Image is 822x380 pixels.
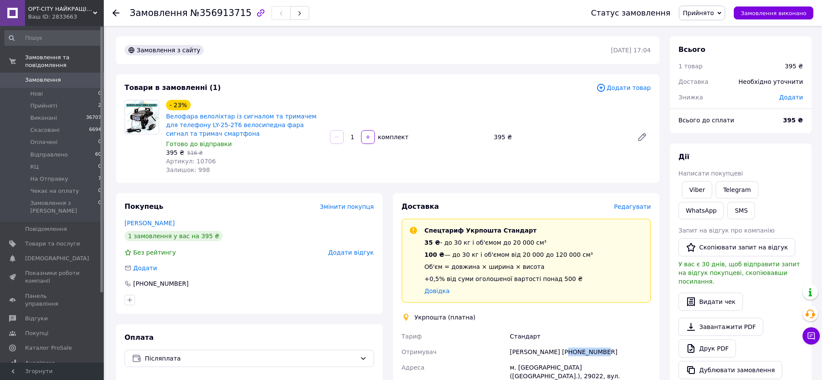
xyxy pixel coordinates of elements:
span: КЦ [30,163,38,171]
span: Показники роботи компанії [25,269,80,285]
div: комплект [376,133,409,141]
span: Відправлено [30,151,68,159]
span: OPT-CITY НАЙКРАЩІ ЦІНИ В ІНТЕРНЕТІ [28,5,93,13]
span: Аналітика [25,359,55,367]
div: Об'єм = довжина × ширина × висота [425,262,593,271]
div: - 23% [166,100,191,110]
a: Редагувати [633,128,651,146]
span: 0 [98,187,101,195]
span: Всього до сплати [678,117,734,124]
span: Тариф [402,333,422,340]
a: [PERSON_NAME] [125,220,175,227]
input: Пошук [4,30,102,46]
span: Артикул: 10706 [166,158,216,165]
span: 0 [98,199,101,215]
div: [PHONE_NUMBER] [132,279,189,288]
span: Покупець [125,202,163,211]
span: Панель управління [25,292,80,308]
span: На Отправку [30,175,68,183]
a: Довідка [425,287,450,294]
span: Замовлення виконано [741,10,806,16]
a: Viber [682,181,712,198]
div: Необхідно уточнити [733,72,808,91]
span: Оплачені [30,138,58,146]
span: Нові [30,90,43,98]
button: Видати чек [678,293,743,311]
div: — до 30 кг і об'ємом від 20 000 до 120 000 см³ [425,250,593,259]
span: [DEMOGRAPHIC_DATA] [25,255,89,262]
span: 60 [95,151,101,159]
span: 516 ₴ [187,150,203,156]
span: Замовлення [130,8,188,18]
div: Укрпошта (платна) [413,313,478,322]
div: Замовлення з сайту [125,45,204,55]
button: Чат з покупцем [803,327,820,345]
time: [DATE] 17:04 [611,47,651,54]
span: Запит на відгук про компанію [678,227,774,234]
span: №356913715 [190,8,252,18]
span: Доставка [678,78,708,85]
div: +0,5% від суми оголошеної вартості понад 500 ₴ [425,275,593,283]
a: WhatsApp [678,202,724,219]
span: Отримувач [402,348,437,355]
a: Друк PDF [678,339,736,358]
span: Чекає на оплату [30,187,79,195]
span: Адреса [402,364,425,371]
button: Замовлення виконано [734,6,813,19]
span: 6694 [89,126,101,134]
span: Замовлення з [PERSON_NAME] [30,199,98,215]
span: Товари та послуги [25,240,80,248]
span: Без рейтингу [133,249,176,256]
span: Додати відгук [328,249,374,256]
span: Спецтариф Укрпошта Стандарт [425,227,537,234]
span: Відгуки [25,315,48,323]
span: Дії [678,153,689,161]
div: - до 30 кг і об'ємом до 20 000 см³ [425,238,593,247]
a: Telegram [716,181,758,198]
button: SMS [727,202,755,219]
span: Написати покупцеві [678,170,743,177]
span: 100 ₴ [425,251,445,258]
span: 35 ₴ [425,239,440,246]
span: Доставка [402,202,439,211]
span: Післяплата [145,354,356,363]
b: 395 ₴ [783,117,803,124]
div: 395 ₴ [490,131,630,143]
span: Всього [678,45,705,54]
span: Знижка [678,94,703,101]
span: Товари в замовленні (1) [125,83,221,92]
div: Стандарт [508,329,652,344]
span: Замовлення та повідомлення [25,54,104,69]
a: Велофара велоліхтар із сигналом та тримачем для телефону LY-25-2T6 велосипедна фара сигнал та три... [166,113,317,137]
span: 36707 [86,114,101,122]
div: [PERSON_NAME] [PHONE_NUMBER] [508,344,652,360]
div: 395 ₴ [785,62,803,70]
span: Додати [133,265,157,271]
span: Прийнято [683,10,714,16]
a: Завантажити PDF [678,318,763,336]
span: 0 [98,163,101,171]
span: Покупці [25,329,48,337]
span: У вас є 30 днів, щоб відправити запит на відгук покупцеві, скопіювавши посилання. [678,261,800,285]
span: 7 [98,175,101,183]
span: Редагувати [614,203,651,210]
span: 1 товар [678,63,703,70]
div: Повернутися назад [112,9,119,17]
span: Додати товар [596,83,651,93]
span: 2 [98,102,101,110]
button: Скопіювати запит на відгук [678,238,795,256]
span: Прийняті [30,102,57,110]
button: Дублювати замовлення [678,361,782,379]
div: 1 замовлення у вас на 395 ₴ [125,231,223,241]
span: Залишок: 998 [166,166,210,173]
span: Виконані [30,114,57,122]
span: Додати [779,94,803,101]
div: Статус замовлення [591,9,671,17]
img: Велофара велоліхтар із сигналом та тримачем для телефону LY-25-2T6 велосипедна фара сигнал та три... [125,100,159,134]
span: Скасовані [30,126,60,134]
div: Ваш ID: 2833663 [28,13,104,21]
span: Готово до відправки [166,141,232,147]
span: Оплата [125,333,154,342]
span: 395 ₴ [166,149,184,156]
span: Змінити покупця [320,203,374,210]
